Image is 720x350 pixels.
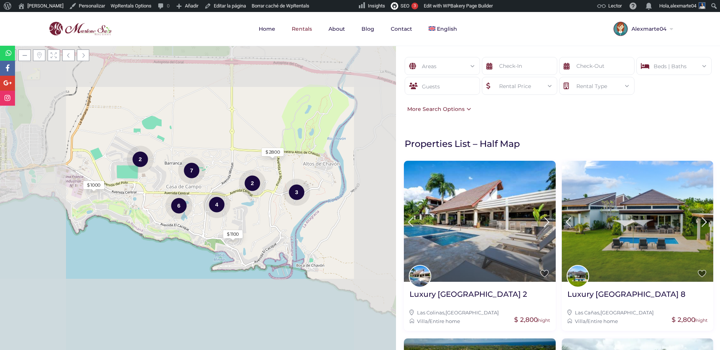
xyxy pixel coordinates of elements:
[567,289,685,305] a: Luxury [GEOGRAPHIC_DATA] 8
[403,105,471,113] div: More Search Options
[445,310,499,316] a: [GEOGRAPHIC_DATA]
[421,12,465,46] a: English
[239,169,266,197] div: 2
[642,57,706,75] div: Beds | Baths
[482,57,557,75] input: Check-In
[251,12,283,46] a: Home
[411,3,418,9] div: 3
[265,149,280,156] div: $ 2800
[587,318,618,324] a: Entire home
[354,12,382,46] a: Blog
[567,308,708,317] div: ,
[165,191,192,220] div: 6
[409,308,550,317] div: ,
[405,77,480,95] div: Guests
[127,145,154,173] div: 2
[437,25,457,32] span: English
[567,289,685,299] h2: Luxury [GEOGRAPHIC_DATA] 8
[565,77,628,95] div: Rental Type
[409,317,550,325] div: /
[488,77,551,95] div: Rental Price
[178,156,205,184] div: 7
[404,161,556,282] img: Luxury Villa Colinas 2
[429,318,460,324] a: Entire home
[628,26,668,31] span: Alexmarte04
[316,2,358,11] img: Visitas de 48 horas. Haz clic para ver más estadísticas del sitio.
[400,3,409,9] span: SEO
[321,12,352,46] a: About
[283,178,310,206] div: 3
[383,12,420,46] a: Contact
[670,3,696,9] span: alexmarte04
[417,318,428,324] a: Villa
[575,318,586,324] a: Villa
[284,12,319,46] a: Rentals
[409,289,527,299] h2: Luxury [GEOGRAPHIC_DATA] 2
[227,231,239,238] div: $ 1100
[575,310,599,316] a: Las Cañas
[600,310,654,316] a: [GEOGRAPHIC_DATA]
[409,289,527,305] a: Luxury [GEOGRAPHIC_DATA] 2
[559,57,634,75] input: Check-Out
[203,190,230,218] div: 4
[567,317,708,325] div: /
[417,310,444,316] a: Las Colinas
[405,138,716,150] h1: Properties List – Half Map
[411,57,474,75] div: Areas
[142,106,254,146] div: Loading Maps
[87,182,100,188] div: $ 1000
[562,161,714,282] img: Luxury Villa Cañas 8
[47,20,114,38] img: logo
